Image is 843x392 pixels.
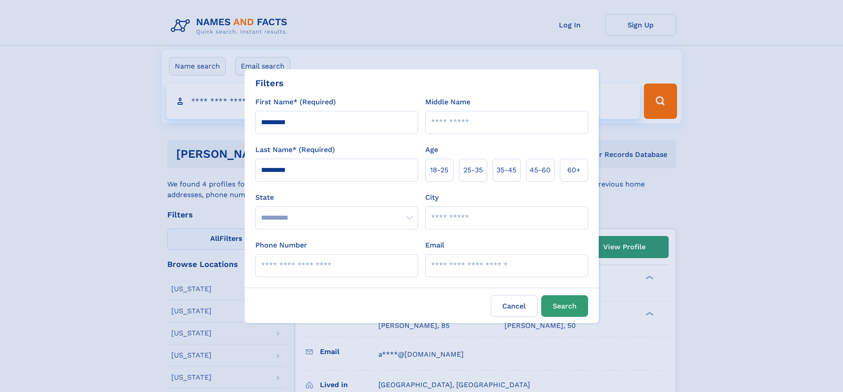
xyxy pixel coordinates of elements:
label: Phone Number [255,240,307,251]
span: 45‑60 [530,165,550,175]
label: City [425,192,439,203]
span: 60+ [567,165,581,175]
label: First Name* (Required) [255,97,336,107]
label: Last Name* (Required) [255,145,335,155]
label: Middle Name [425,97,470,107]
span: 18‑25 [430,165,448,175]
label: Email [425,240,444,251]
span: 35‑45 [497,165,516,175]
button: Search [541,295,588,317]
span: 25‑35 [463,165,483,175]
div: Filters [255,76,284,90]
label: State [255,192,418,203]
label: Cancel [491,295,538,317]
label: Age [425,145,438,155]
